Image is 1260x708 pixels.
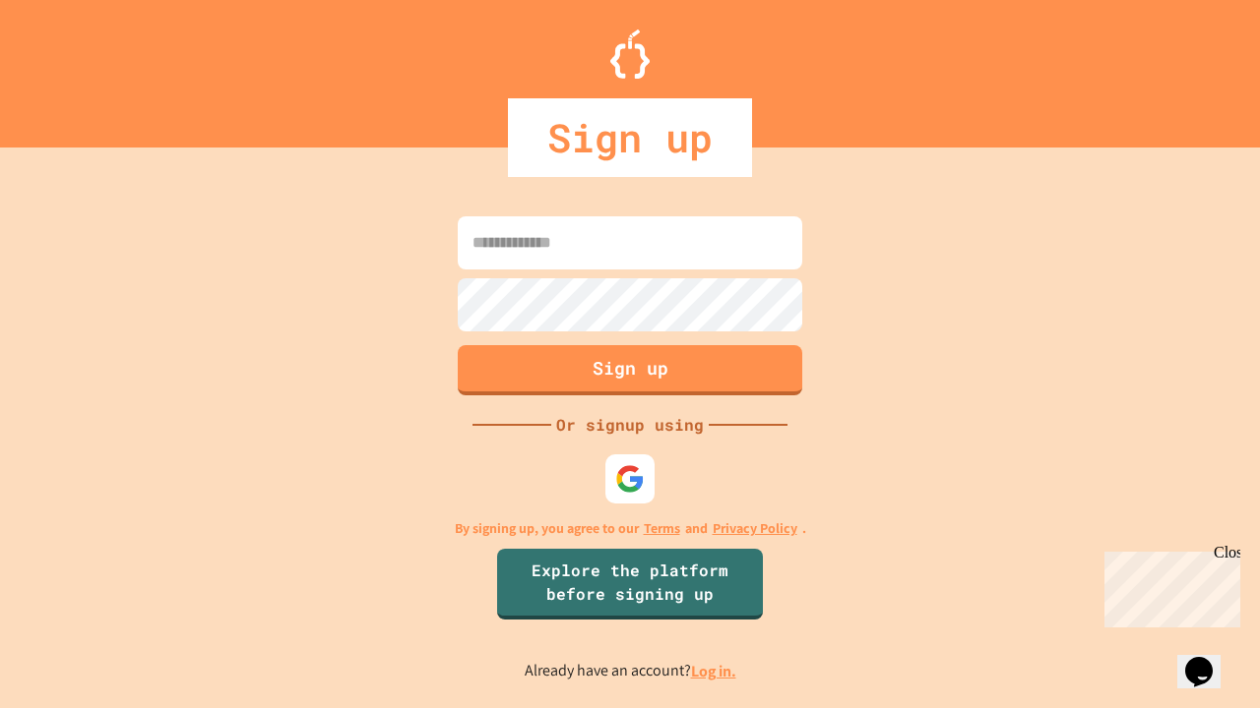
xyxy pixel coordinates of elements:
[455,518,806,539] p: By signing up, you agree to our and .
[458,345,802,395] button: Sign up
[1097,544,1240,627] iframe: chat widget
[8,8,136,125] div: Chat with us now!Close
[508,98,752,177] div: Sign up
[644,518,680,539] a: Terms
[615,464,645,494] img: google-icon.svg
[525,659,736,683] p: Already have an account?
[497,549,763,619] a: Explore the platform before signing up
[551,413,709,437] div: Or signup using
[610,29,650,79] img: Logo.svg
[691,661,736,681] a: Log in.
[1177,629,1240,688] iframe: chat widget
[713,518,797,539] a: Privacy Policy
